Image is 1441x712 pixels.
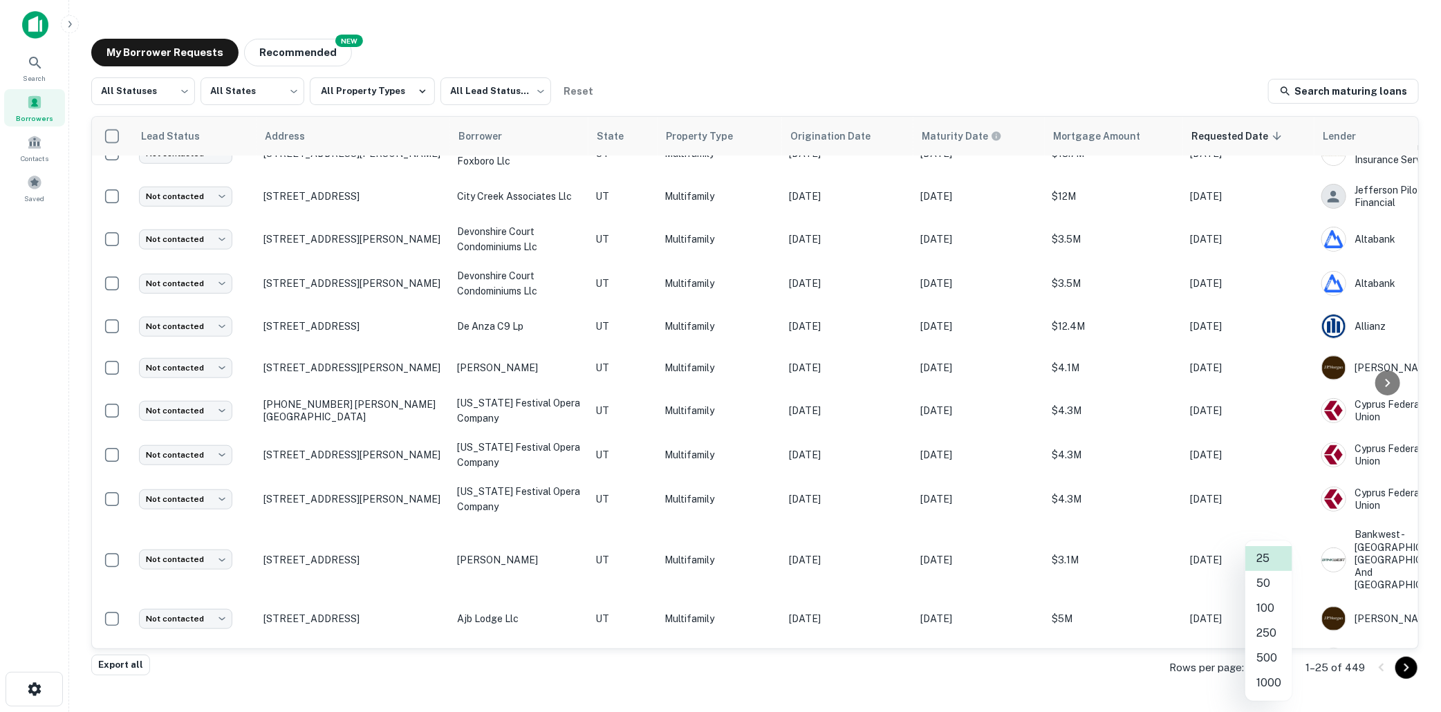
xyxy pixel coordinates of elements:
[1245,621,1292,646] li: 250
[1245,546,1292,571] li: 25
[1245,646,1292,671] li: 500
[1245,571,1292,596] li: 50
[1245,596,1292,621] li: 100
[1372,601,1441,668] iframe: Chat Widget
[1245,671,1292,695] li: 1000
